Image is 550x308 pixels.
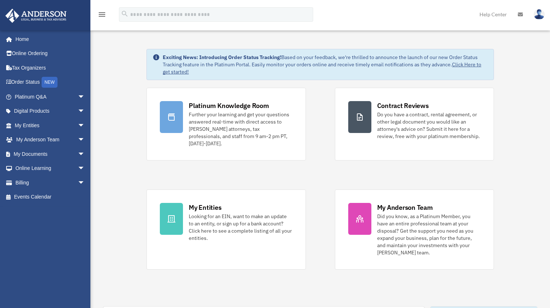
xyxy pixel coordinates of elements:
[78,161,92,176] span: arrow_drop_down
[377,203,433,212] div: My Anderson Team
[5,104,96,118] a: Digital Productsarrow_drop_down
[78,104,92,119] span: arrow_drop_down
[78,175,92,190] span: arrow_drop_down
[163,61,481,75] a: Click Here to get started!
[189,101,269,110] div: Platinum Knowledge Room
[5,46,96,61] a: Online Ordering
[163,54,488,75] div: Based on your feedback, we're thrilled to announce the launch of our new Order Status Tracking fe...
[121,10,129,18] i: search
[98,13,106,19] a: menu
[5,61,96,75] a: Tax Organizers
[146,190,306,270] a: My Entities Looking for an EIN, want to make an update to an entity, or sign up for a bank accoun...
[189,111,292,147] div: Further your learning and get your questions answered real-time with direct access to [PERSON_NAM...
[335,190,494,270] a: My Anderson Team Did you know, as a Platinum Member, you have an entire professional team at your...
[78,147,92,162] span: arrow_drop_down
[377,213,481,256] div: Did you know, as a Platinum Member, you have an entire professional team at your disposal? Get th...
[377,111,481,140] div: Do you have a contract, rental agreement, or other legal document you would like an attorney's ad...
[377,101,429,110] div: Contract Reviews
[78,133,92,147] span: arrow_drop_down
[163,54,281,61] strong: Exciting News: Introducing Order Status Tracking!
[5,32,92,46] a: Home
[98,10,106,19] i: menu
[189,213,292,242] div: Looking for an EIN, want to make an update to an entity, or sign up for a bank account? Click her...
[5,147,96,161] a: My Documentsarrow_drop_down
[5,118,96,133] a: My Entitiesarrow_drop_down
[3,9,69,23] img: Anderson Advisors Platinum Portal
[534,9,545,20] img: User Pic
[5,90,96,104] a: Platinum Q&Aarrow_drop_down
[5,190,96,204] a: Events Calendar
[42,77,57,88] div: NEW
[5,175,96,190] a: Billingarrow_drop_down
[5,161,96,176] a: Online Learningarrow_drop_down
[189,203,221,212] div: My Entities
[335,88,494,161] a: Contract Reviews Do you have a contract, rental agreement, or other legal document you would like...
[5,75,96,90] a: Order StatusNEW
[78,90,92,104] span: arrow_drop_down
[78,118,92,133] span: arrow_drop_down
[5,133,96,147] a: My Anderson Teamarrow_drop_down
[146,88,306,161] a: Platinum Knowledge Room Further your learning and get your questions answered real-time with dire...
